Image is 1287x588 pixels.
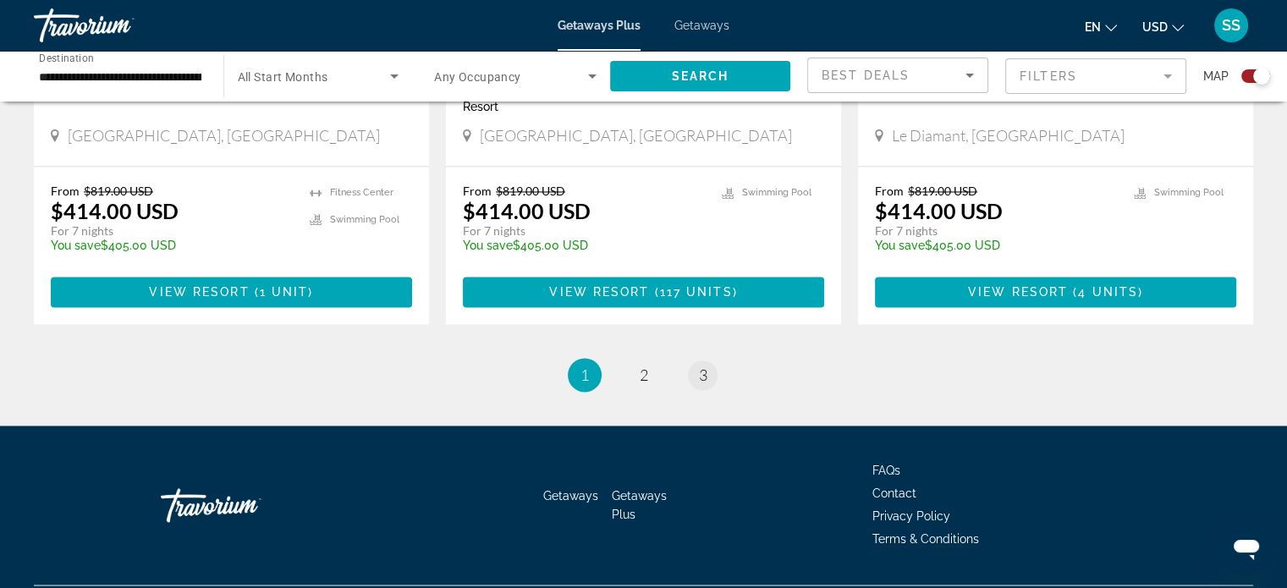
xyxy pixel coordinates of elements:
[822,69,910,82] span: Best Deals
[149,285,249,299] span: View Resort
[161,480,330,530] a: Travorium
[875,239,925,252] span: You save
[1203,64,1229,88] span: Map
[1209,8,1253,43] button: User Menu
[34,358,1253,392] nav: Pagination
[463,239,513,252] span: You save
[699,365,707,384] span: 3
[1219,520,1273,574] iframe: Button to launch messaging window
[463,198,591,223] p: $414.00 USD
[496,184,565,198] span: $819.00 USD
[872,464,900,477] a: FAQs
[908,184,977,198] span: $819.00 USD
[875,223,1117,239] p: For 7 nights
[558,19,641,32] a: Getaways Plus
[1142,14,1184,39] button: Change currency
[892,126,1125,145] span: Le Diamant, [GEOGRAPHIC_DATA]
[330,187,393,198] span: Fitness Center
[463,184,492,198] span: From
[1154,187,1224,198] span: Swimming Pool
[543,489,598,503] a: Getaways
[330,214,399,225] span: Swimming Pool
[610,61,791,91] button: Search
[463,223,705,239] p: For 7 nights
[822,65,974,85] mat-select: Sort by
[1142,20,1168,34] span: USD
[742,187,811,198] span: Swimming Pool
[39,52,94,63] span: Destination
[875,277,1236,307] button: View Resort(4 units)
[1085,14,1117,39] button: Change language
[649,285,737,299] span: ( )
[1068,285,1143,299] span: ( )
[463,100,498,113] span: Resort
[872,532,979,546] a: Terms & Conditions
[34,3,203,47] a: Travorium
[875,239,1117,252] p: $405.00 USD
[872,486,916,500] a: Contact
[580,365,589,384] span: 1
[872,509,950,523] a: Privacy Policy
[674,19,729,32] a: Getaways
[463,239,705,252] p: $405.00 USD
[51,184,80,198] span: From
[51,277,412,307] button: View Resort(1 unit)
[51,239,293,252] p: $405.00 USD
[671,69,729,83] span: Search
[549,285,649,299] span: View Resort
[434,70,521,84] span: Any Occupancy
[480,126,792,145] span: [GEOGRAPHIC_DATA], [GEOGRAPHIC_DATA]
[875,198,1003,223] p: $414.00 USD
[875,184,904,198] span: From
[1078,285,1138,299] span: 4 units
[1222,17,1240,34] span: SS
[51,239,101,252] span: You save
[51,198,179,223] p: $414.00 USD
[640,365,648,384] span: 2
[463,277,824,307] button: View Resort(117 units)
[660,285,733,299] span: 117 units
[68,126,380,145] span: [GEOGRAPHIC_DATA], [GEOGRAPHIC_DATA]
[968,285,1068,299] span: View Resort
[250,285,314,299] span: ( )
[51,223,293,239] p: For 7 nights
[260,285,309,299] span: 1 unit
[612,489,667,521] a: Getaways Plus
[84,184,153,198] span: $819.00 USD
[1085,20,1101,34] span: en
[1005,58,1186,95] button: Filter
[238,70,328,84] span: All Start Months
